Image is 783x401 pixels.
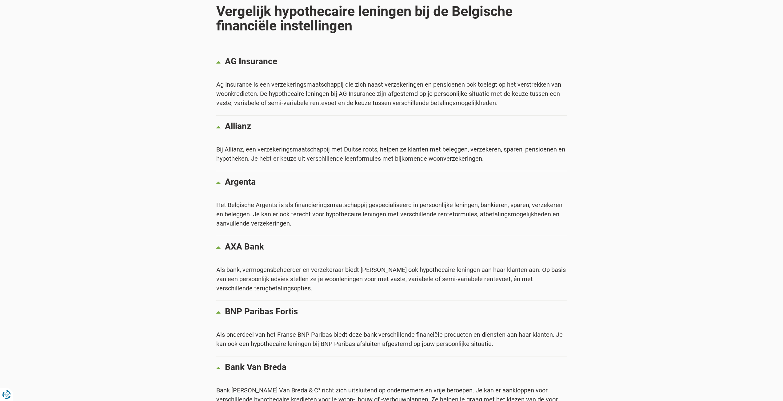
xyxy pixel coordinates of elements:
[216,356,567,381] a: Bank Van Breda
[225,122,567,131] p: Allianz
[216,236,567,261] a: AXA Bank
[216,80,567,108] div: Ag Insurance is een verzekeringsmaatschappij die zich naast verzekeringen en pensioenen ook toele...
[216,51,567,75] a: AG Insurance
[216,116,567,140] a: Allianz
[216,200,567,228] div: Het Belgische Argenta is als financieringsmaatschappij gespecialiseerd in persoonlijke leningen, ...
[216,301,567,325] a: BNP Paribas Fortis
[216,171,567,196] a: Argenta
[225,177,567,187] p: Argenta
[225,57,567,66] p: AG Insurance
[225,363,567,372] p: Bank Van Breda
[225,242,567,251] p: AXA Bank
[225,307,567,316] p: BNP Paribas Fortis
[216,265,567,293] div: Als bank, vermogensbeheerder en verzekeraar biedt [PERSON_NAME] ook hypothecaire leningen aan haa...
[216,145,567,163] div: Bij Allianz, een verzekeringsmaatschappij met Duitse roots, helpen ze klanten met beleggen, verze...
[216,330,567,348] div: Als onderdeel van het Franse BNP Paribas biedt deze bank verschillende financiële producten en di...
